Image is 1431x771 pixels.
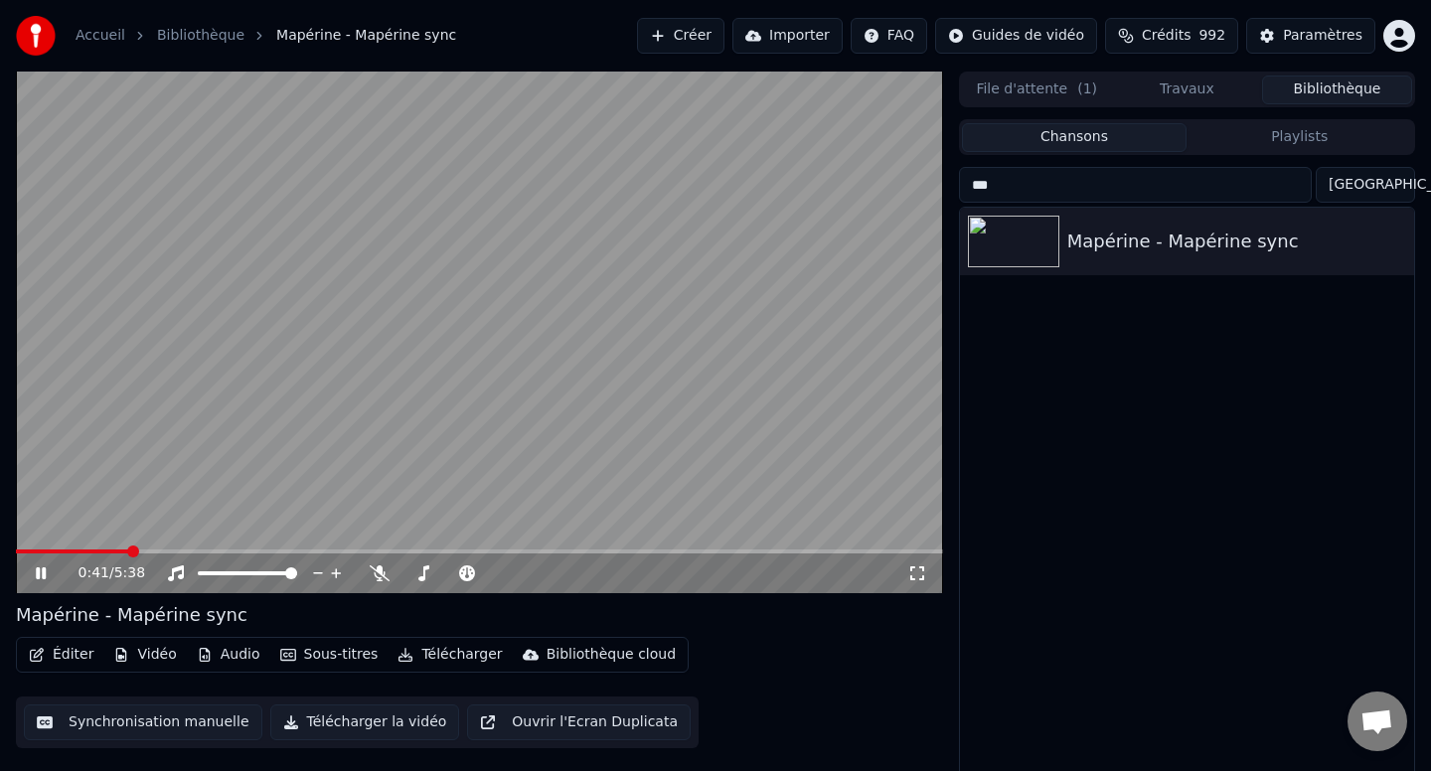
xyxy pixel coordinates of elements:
[732,18,843,54] button: Importer
[276,26,456,46] span: Mapérine - Mapérine sync
[21,641,101,669] button: Éditer
[1142,26,1191,46] span: Crédits
[189,641,268,669] button: Audio
[1348,692,1407,751] a: Ouvrir le chat
[962,76,1112,104] button: File d'attente
[1112,76,1262,104] button: Travaux
[1077,79,1097,99] span: ( 1 )
[157,26,244,46] a: Bibliothèque
[547,645,676,665] div: Bibliothèque cloud
[851,18,927,54] button: FAQ
[270,704,460,740] button: Télécharger la vidéo
[1262,76,1412,104] button: Bibliothèque
[1246,18,1375,54] button: Paramètres
[1067,228,1406,255] div: Mapérine - Mapérine sync
[962,123,1188,152] button: Chansons
[24,704,262,740] button: Synchronisation manuelle
[76,26,125,46] a: Accueil
[114,563,145,583] span: 5:38
[1198,26,1225,46] span: 992
[1187,123,1412,152] button: Playlists
[16,16,56,56] img: youka
[79,563,126,583] div: /
[272,641,387,669] button: Sous-titres
[105,641,184,669] button: Vidéo
[935,18,1097,54] button: Guides de vidéo
[1283,26,1362,46] div: Paramètres
[637,18,724,54] button: Créer
[76,26,456,46] nav: breadcrumb
[16,601,247,629] div: Mapérine - Mapérine sync
[79,563,109,583] span: 0:41
[467,704,691,740] button: Ouvrir l'Ecran Duplicata
[1105,18,1238,54] button: Crédits992
[390,641,510,669] button: Télécharger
